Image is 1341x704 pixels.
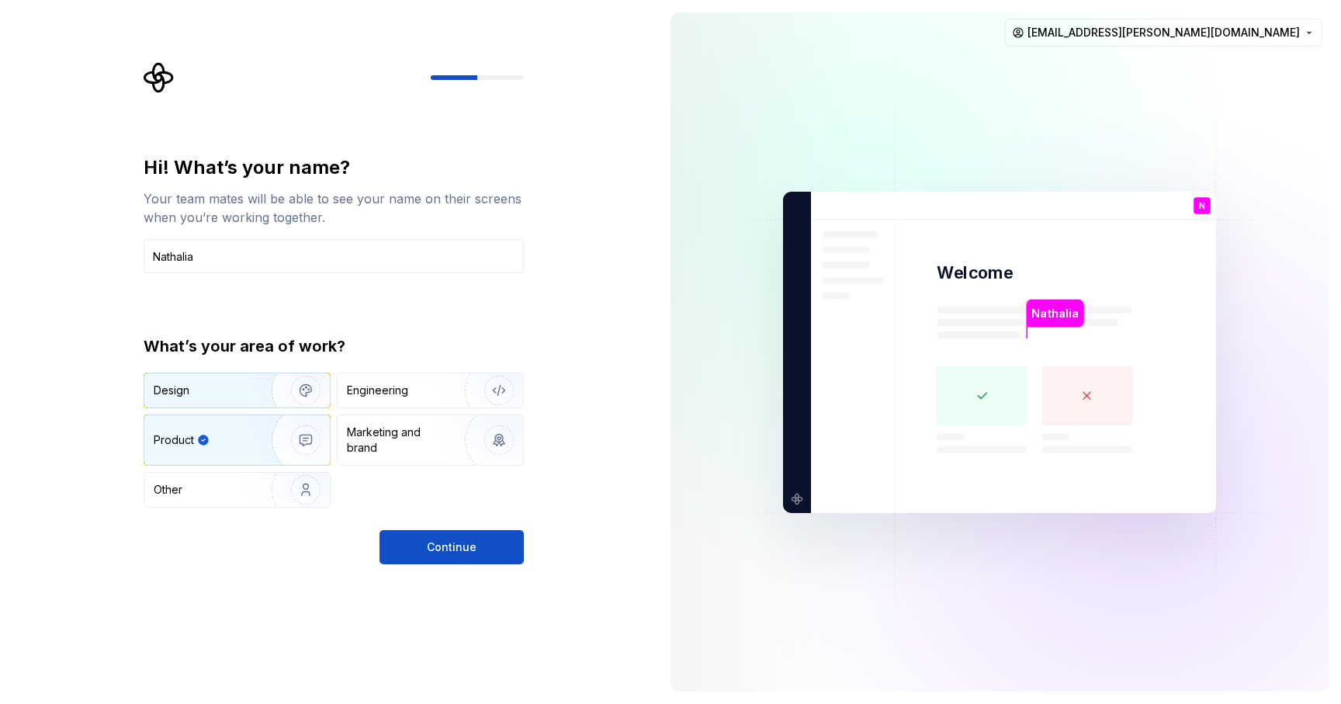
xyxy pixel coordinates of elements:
p: Welcome [937,262,1013,284]
div: Hi! What’s your name? [144,155,524,180]
div: Engineering [347,383,408,398]
div: Other [154,482,182,498]
input: Han Solo [144,239,524,273]
span: [EMAIL_ADDRESS][PERSON_NAME][DOMAIN_NAME] [1027,25,1300,40]
p: N [1199,201,1205,210]
button: Continue [379,530,524,564]
svg: Supernova Logo [144,62,175,93]
div: Marketing and brand [347,425,452,456]
div: Design [154,383,189,398]
div: What’s your area of work? [144,335,524,357]
div: Your team mates will be able to see your name on their screens when you’re working together. [144,189,524,227]
button: [EMAIL_ADDRESS][PERSON_NAME][DOMAIN_NAME] [1005,19,1322,47]
span: Continue [427,539,476,555]
div: Product [154,432,194,448]
p: Nathalia [1031,304,1078,321]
